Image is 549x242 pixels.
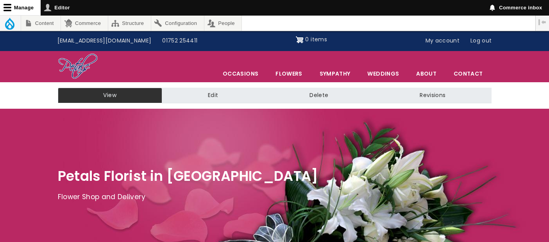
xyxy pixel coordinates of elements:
a: Commerce [61,16,107,31]
a: Configuration [151,16,204,31]
a: Revisions [374,88,491,103]
span: 0 items [305,35,327,43]
a: Sympathy [311,65,359,82]
a: Flowers [267,65,310,82]
a: People [204,16,242,31]
a: Log out [465,34,497,48]
a: Delete [264,88,374,103]
a: [EMAIL_ADDRESS][DOMAIN_NAME] [52,34,157,48]
a: Structure [108,16,151,31]
img: Home [58,53,98,80]
a: Edit [162,88,264,103]
span: Weddings [359,65,407,82]
span: Petals Florist in [GEOGRAPHIC_DATA] [58,166,318,185]
span: Occasions [215,65,266,82]
a: View [58,88,162,103]
a: About [408,65,445,82]
button: Vertical orientation [536,16,549,29]
a: Shopping cart 0 items [296,34,327,46]
a: 01752 254411 [157,34,203,48]
a: Content [21,16,61,31]
a: My account [420,34,465,48]
nav: Tabs [52,88,497,103]
p: Flower Shop and Delivery [58,191,492,203]
a: Contact [445,65,491,82]
img: Shopping cart [296,34,304,46]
